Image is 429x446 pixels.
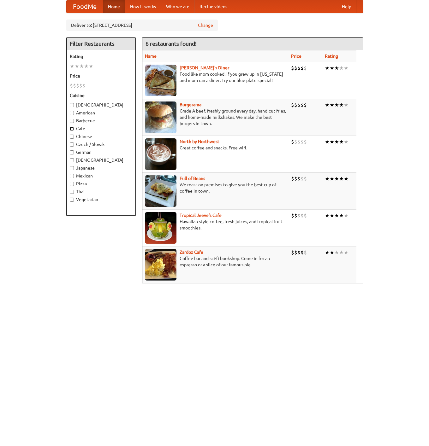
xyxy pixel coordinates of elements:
[70,63,74,70] li: ★
[339,65,344,72] li: ★
[294,101,297,108] li: $
[70,110,132,116] label: American
[330,138,334,145] li: ★
[334,175,339,182] li: ★
[330,175,334,182] li: ★
[70,82,73,89] li: $
[334,65,339,72] li: ★
[301,212,304,219] li: $
[145,145,286,151] p: Great coffee and snacks. Free wifi.
[325,138,330,145] li: ★
[70,173,132,179] label: Mexican
[70,92,132,99] h5: Cuisine
[70,127,74,131] input: Cafe
[146,41,197,47] ng-pluralize: 6 restaurants found!
[84,63,89,70] li: ★
[180,213,222,218] a: Tropical Jeeve's Cafe
[70,174,74,178] input: Mexican
[304,212,307,219] li: $
[70,133,132,140] label: Chinese
[334,249,339,256] li: ★
[70,142,74,147] input: Czech / Slovak
[291,138,294,145] li: $
[304,175,307,182] li: $
[103,0,125,13] a: Home
[334,138,339,145] li: ★
[145,249,176,281] img: zardoz.jpg
[70,103,74,107] input: [DEMOGRAPHIC_DATA]
[304,65,307,72] li: $
[325,54,338,59] a: Rating
[145,71,286,84] p: Food like mom cooked, if you grew up in [US_STATE] and mom ran a diner. Try our blue plate special!
[145,212,176,244] img: jeeves.jpg
[145,65,176,96] img: sallys.jpg
[325,175,330,182] li: ★
[73,82,76,89] li: $
[161,0,194,13] a: Who we are
[70,157,132,163] label: [DEMOGRAPHIC_DATA]
[334,101,339,108] li: ★
[291,65,294,72] li: $
[180,139,219,144] b: North by Northwest
[180,250,203,255] b: Zardoz Cafe
[70,196,132,203] label: Vegetarian
[70,73,132,79] h5: Price
[67,38,135,50] h4: Filter Restaurants
[297,249,301,256] li: $
[291,212,294,219] li: $
[344,249,349,256] li: ★
[180,102,201,107] a: Burgerama
[70,158,74,162] input: [DEMOGRAPHIC_DATA]
[70,102,132,108] label: [DEMOGRAPHIC_DATA]
[330,101,334,108] li: ★
[297,101,301,108] li: $
[145,101,176,133] img: burgerama.jpg
[339,175,344,182] li: ★
[330,212,334,219] li: ★
[145,54,157,59] a: Name
[325,65,330,72] li: ★
[145,138,176,170] img: north.jpg
[339,101,344,108] li: ★
[339,138,344,145] li: ★
[145,255,286,268] p: Coffee bar and sci-fi bookshop. Come in for an espresso or a slice of our famous pie.
[325,101,330,108] li: ★
[344,175,349,182] li: ★
[339,212,344,219] li: ★
[70,190,74,194] input: Thai
[145,175,176,207] img: beans.jpg
[70,198,74,202] input: Vegetarian
[301,101,304,108] li: $
[291,54,301,59] a: Price
[82,82,86,89] li: $
[145,218,286,231] p: Hawaiian style coffee, fresh juices, and tropical fruit smoothies.
[344,101,349,108] li: ★
[301,65,304,72] li: $
[125,0,161,13] a: How it works
[79,82,82,89] li: $
[294,138,297,145] li: $
[70,141,132,148] label: Czech / Slovak
[70,166,74,170] input: Japanese
[70,188,132,195] label: Thai
[294,212,297,219] li: $
[76,82,79,89] li: $
[145,108,286,127] p: Grade A beef, freshly ground every day, hand-cut fries, and home-made milkshakes. We make the bes...
[74,63,79,70] li: ★
[304,249,307,256] li: $
[330,249,334,256] li: ★
[301,175,304,182] li: $
[301,138,304,145] li: $
[344,138,349,145] li: ★
[330,65,334,72] li: ★
[198,22,213,28] a: Change
[294,65,297,72] li: $
[301,249,304,256] li: $
[180,65,229,70] a: [PERSON_NAME]'s Diner
[70,149,132,155] label: German
[70,118,132,124] label: Barbecue
[180,176,205,181] a: Full of Beans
